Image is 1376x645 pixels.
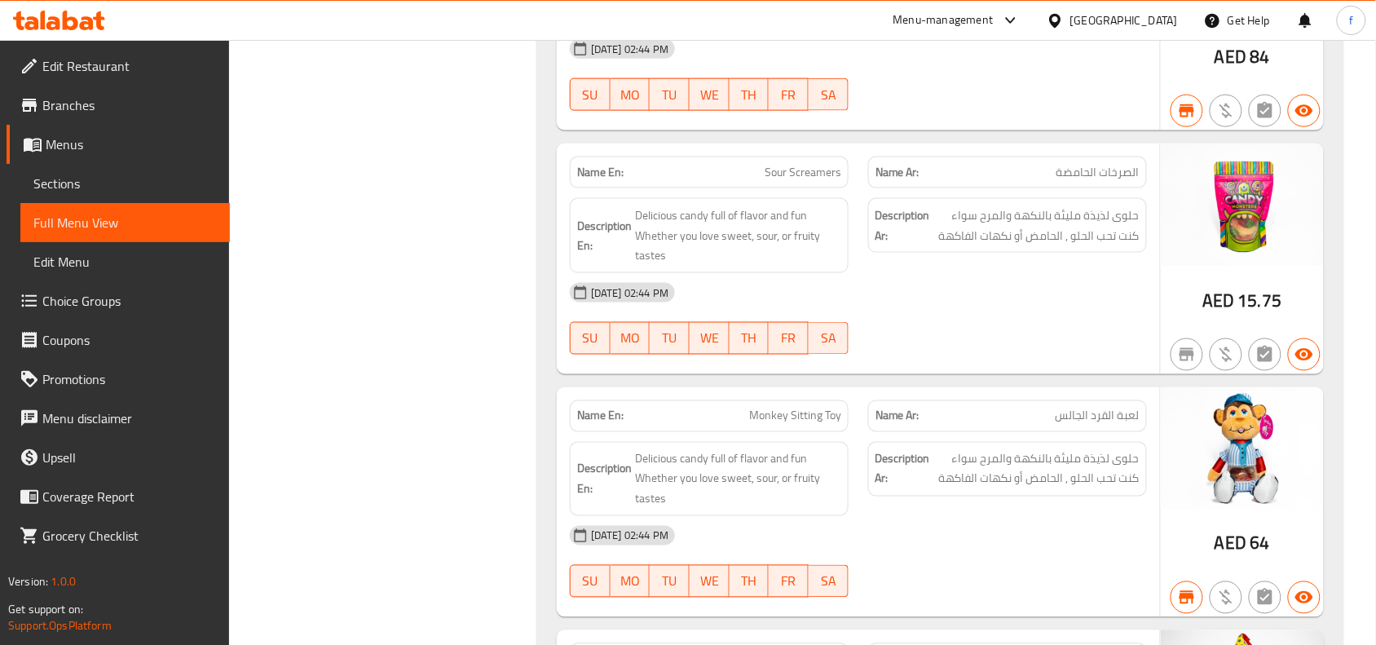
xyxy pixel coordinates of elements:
[42,448,217,467] span: Upsell
[815,570,842,594] span: SA
[611,565,651,598] button: MO
[875,205,930,245] strong: Description Ar:
[7,399,230,438] a: Menu disclaimer
[1161,387,1324,510] img: monkey_sitting_toy638949268366044133.jpg
[775,327,802,351] span: FR
[42,409,217,428] span: Menu disclaimer
[1171,95,1203,127] button: Branch specific item
[656,327,683,351] span: TU
[7,360,230,399] a: Promotions
[20,164,230,203] a: Sections
[1349,11,1353,29] span: f
[1288,581,1321,614] button: Available
[584,42,675,57] span: [DATE] 02:44 PM
[577,408,624,425] strong: Name En:
[617,83,644,107] span: MO
[875,164,920,181] strong: Name Ar:
[690,78,730,111] button: WE
[875,408,920,425] strong: Name Ar:
[1210,95,1242,127] button: Purchased item
[8,571,48,592] span: Version:
[696,570,723,594] span: WE
[690,322,730,355] button: WE
[815,327,842,351] span: SA
[1171,338,1203,371] button: Not branch specific item
[7,320,230,360] a: Coupons
[749,408,841,425] span: Monkey Sitting Toy
[875,449,930,489] strong: Description Ar:
[42,56,217,76] span: Edit Restaurant
[656,570,683,594] span: TU
[611,322,651,355] button: MO
[815,83,842,107] span: SA
[769,78,809,111] button: FR
[1249,95,1281,127] button: Not has choices
[7,281,230,320] a: Choice Groups
[1215,41,1246,73] span: AED
[696,83,723,107] span: WE
[635,449,841,510] span: Delicious candy full of flavor and fun Whether you love sweet, sour, or fruity tastes
[577,327,604,351] span: SU
[577,164,624,181] strong: Name En:
[730,78,770,111] button: TH
[656,83,683,107] span: TU
[42,330,217,350] span: Coupons
[7,516,230,555] a: Grocery Checklist
[775,570,802,594] span: FR
[1288,95,1321,127] button: Available
[809,322,849,355] button: SA
[809,78,849,111] button: SA
[8,615,112,636] a: Support.OpsPlatform
[570,322,611,355] button: SU
[730,322,770,355] button: TH
[33,174,217,193] span: Sections
[893,11,994,30] div: Menu-management
[577,216,632,256] strong: Description En:
[736,570,763,594] span: TH
[42,95,217,115] span: Branches
[730,565,770,598] button: TH
[1288,338,1321,371] button: Available
[690,565,730,598] button: WE
[570,565,611,598] button: SU
[1202,285,1234,316] span: AED
[765,164,841,181] span: Sour Screamers
[33,213,217,232] span: Full Menu View
[617,570,644,594] span: MO
[42,526,217,546] span: Grocery Checklist
[1250,528,1270,559] span: 64
[20,242,230,281] a: Edit Menu
[46,135,217,154] span: Menus
[584,528,675,544] span: [DATE] 02:44 PM
[570,78,611,111] button: SU
[577,570,604,594] span: SU
[736,327,763,351] span: TH
[650,78,690,111] button: TU
[577,83,604,107] span: SU
[775,83,802,107] span: FR
[584,285,675,301] span: [DATE] 02:44 PM
[1210,338,1242,371] button: Purchased item
[577,459,632,499] strong: Description En:
[933,449,1140,489] span: حلوى لذيذة مليئة بالنكهة والمرح سواء كنت تحب الحلو , الحامض أو نكهات الفاكهة
[736,83,763,107] span: TH
[1250,41,1270,73] span: 84
[1056,164,1140,181] span: الصرخات الحامضة
[7,438,230,477] a: Upsell
[7,46,230,86] a: Edit Restaurant
[1171,581,1203,614] button: Branch specific item
[1215,528,1246,559] span: AED
[1070,11,1178,29] div: [GEOGRAPHIC_DATA]
[7,477,230,516] a: Coverage Report
[650,565,690,598] button: TU
[1238,285,1282,316] span: 15.75
[8,599,83,620] span: Get support on:
[769,322,809,355] button: FR
[769,565,809,598] button: FR
[1249,338,1281,371] button: Not has choices
[611,78,651,111] button: MO
[809,565,849,598] button: SA
[42,291,217,311] span: Choice Groups
[635,205,841,266] span: Delicious candy full of flavor and fun Whether you love sweet, sour, or fruity tastes
[1249,581,1281,614] button: Not has choices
